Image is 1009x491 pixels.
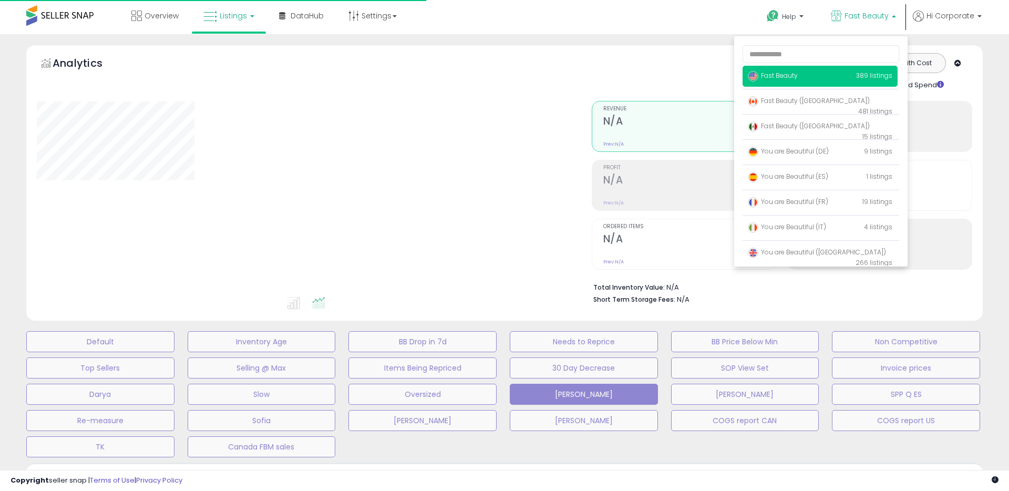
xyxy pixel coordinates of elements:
span: Help [782,12,796,21]
b: Short Term Storage Fees: [593,295,675,304]
button: SOP View Set [671,357,819,379]
button: Oversized [348,384,497,405]
button: COGS report US [832,410,980,431]
span: 4 listings [864,222,892,231]
button: 30 Day Decrease [510,357,658,379]
span: N/A [677,294,689,304]
button: [PERSON_NAME] [510,410,658,431]
h2: N/A [603,233,776,247]
span: Listings [220,11,247,21]
button: Invoice prices [832,357,980,379]
button: Top Sellers [26,357,174,379]
img: france.png [748,197,758,208]
span: 9 listings [864,147,892,156]
button: Selling @ Max [188,357,336,379]
button: [PERSON_NAME] [671,384,819,405]
span: DataHub [291,11,324,21]
button: BB Drop in 7d [348,331,497,352]
img: canada.png [748,96,758,107]
div: seller snap | | [11,476,182,486]
span: You are Beautiful (ES) [748,172,828,181]
button: Slow [188,384,336,405]
img: spain.png [748,172,758,182]
span: Revenue [603,106,776,112]
span: You are Beautiful (FR) [748,197,828,206]
button: TK [26,436,174,457]
span: Fast Beauty [845,11,889,21]
span: 1 listings [867,172,892,181]
div: Include Ad Spend [862,78,961,90]
button: SPP Q ES [832,384,980,405]
i: Get Help [766,9,779,23]
button: Inventory Age [188,331,336,352]
h2: N/A [603,174,776,188]
h5: Analytics [53,56,123,73]
img: italy.png [748,222,758,233]
h2: N/A [603,115,776,129]
span: Fast Beauty ([GEOGRAPHIC_DATA]) [748,96,870,105]
span: Hi Corporate [926,11,974,21]
small: Prev: N/A [603,259,624,265]
button: Sofia [188,410,336,431]
button: Re-measure [26,410,174,431]
span: Fast Beauty ([GEOGRAPHIC_DATA]) [748,121,870,130]
li: N/A [593,280,964,293]
span: Overview [145,11,179,21]
button: Non Competitive [832,331,980,352]
img: germany.png [748,147,758,157]
button: Default [26,331,174,352]
span: 19 listings [862,197,892,206]
a: Help [758,2,814,34]
span: Ordered Items [603,224,776,230]
button: [PERSON_NAME] [510,384,658,405]
img: usa.png [748,71,758,81]
span: 389 listings [856,71,892,80]
button: Needs to Reprice [510,331,658,352]
span: 266 listings [856,258,892,267]
button: BB Price Below Min [671,331,819,352]
span: 15 listings [862,132,892,141]
span: Profit [603,165,776,171]
span: Fast Beauty [748,71,798,80]
img: uk.png [748,248,758,258]
small: Prev: N/A [603,141,624,147]
button: Darya [26,384,174,405]
button: [PERSON_NAME] [348,410,497,431]
span: You are Beautiful (DE) [748,147,829,156]
img: mexico.png [748,121,758,132]
button: COGS report CAN [671,410,819,431]
button: Canada FBM sales [188,436,336,457]
a: Hi Corporate [913,11,982,34]
button: Items Being Repriced [348,357,497,379]
small: Prev: N/A [603,200,624,206]
span: You are Beautiful ([GEOGRAPHIC_DATA]) [748,248,886,257]
span: You are Beautiful (IT) [748,222,826,231]
span: 481 listings [858,107,892,116]
b: Total Inventory Value: [593,283,665,292]
strong: Copyright [11,475,49,485]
